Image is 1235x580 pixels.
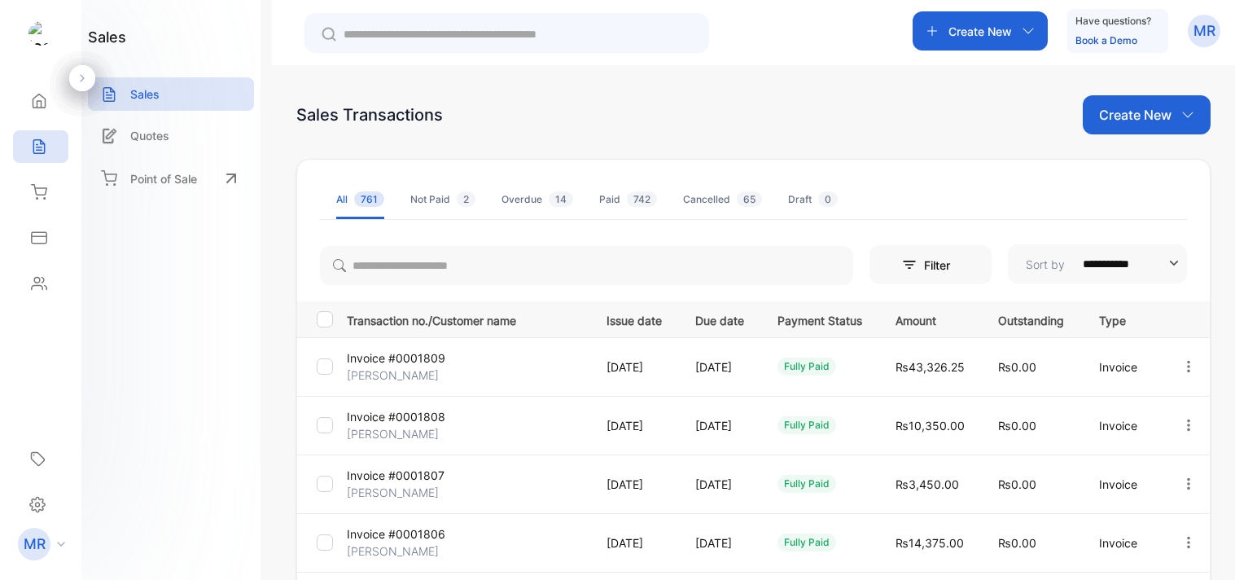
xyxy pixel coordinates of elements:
p: Create New [948,23,1012,40]
p: [DATE] [695,358,744,376]
span: 0 [818,191,838,207]
p: [DATE] [607,534,662,551]
span: 2 [457,191,475,207]
p: Invoice #0001809 [347,349,445,367]
p: [DATE] [607,358,662,376]
p: Issue date [607,309,662,329]
p: Invoice #0001806 [347,525,445,543]
p: Outstanding [998,309,1066,329]
p: MR [24,534,46,555]
p: [PERSON_NAME] [347,425,439,442]
p: [PERSON_NAME] [347,543,439,560]
div: Cancelled [683,192,762,207]
p: Create New [1099,105,1171,125]
div: fully paid [777,534,836,551]
p: Sales [130,86,160,103]
iframe: LiveChat chat widget [1167,512,1235,580]
p: [DATE] [695,476,744,493]
p: Amount [896,309,965,329]
p: Invoice [1099,358,1147,376]
span: ₨10,350.00 [896,419,965,433]
button: Create New [1083,95,1211,134]
span: ₨0.00 [998,536,1036,550]
span: 761 [354,191,384,207]
p: Point of Sale [130,170,197,187]
span: 65 [737,191,762,207]
span: ₨0.00 [998,477,1036,491]
p: [DATE] [695,417,744,434]
p: [DATE] [695,534,744,551]
p: [PERSON_NAME] [347,367,439,384]
span: ₨43,326.25 [896,360,965,374]
a: Book a Demo [1075,34,1137,46]
p: Transaction no./Customer name [347,309,586,329]
a: Sales [88,77,254,111]
p: [DATE] [607,476,662,493]
span: 742 [627,191,657,207]
button: Sort by [1008,244,1187,283]
p: MR [1193,20,1215,42]
div: fully paid [777,475,836,493]
div: Sales Transactions [296,103,443,127]
p: [PERSON_NAME] [347,484,439,501]
span: 14 [549,191,573,207]
div: fully paid [777,416,836,434]
div: Draft [788,192,838,207]
div: All [336,192,384,207]
div: Not Paid [410,192,475,207]
p: Payment Status [777,309,862,329]
p: Have questions? [1075,13,1151,29]
a: Point of Sale [88,160,254,196]
p: Invoice [1099,476,1147,493]
p: Invoice [1099,534,1147,551]
button: MR [1188,11,1220,51]
div: fully paid [777,358,836,376]
span: ₨0.00 [998,360,1036,374]
span: ₨14,375.00 [896,536,964,550]
p: Sort by [1026,256,1065,273]
a: Quotes [88,119,254,152]
button: Filter [869,245,992,284]
p: [DATE] [607,417,662,434]
div: Overdue [501,192,573,207]
p: Invoice #0001807 [347,467,445,484]
h1: sales [88,26,126,48]
img: logo [28,21,53,46]
p: Quotes [130,127,169,144]
p: Due date [695,309,744,329]
p: Invoice #0001808 [347,408,445,425]
button: Create New [913,11,1048,51]
span: ₨0.00 [998,419,1036,433]
p: Invoice [1099,417,1147,434]
p: Type [1099,309,1147,329]
p: Filter [924,257,960,274]
span: ₨3,450.00 [896,477,959,491]
div: Paid [599,192,657,207]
